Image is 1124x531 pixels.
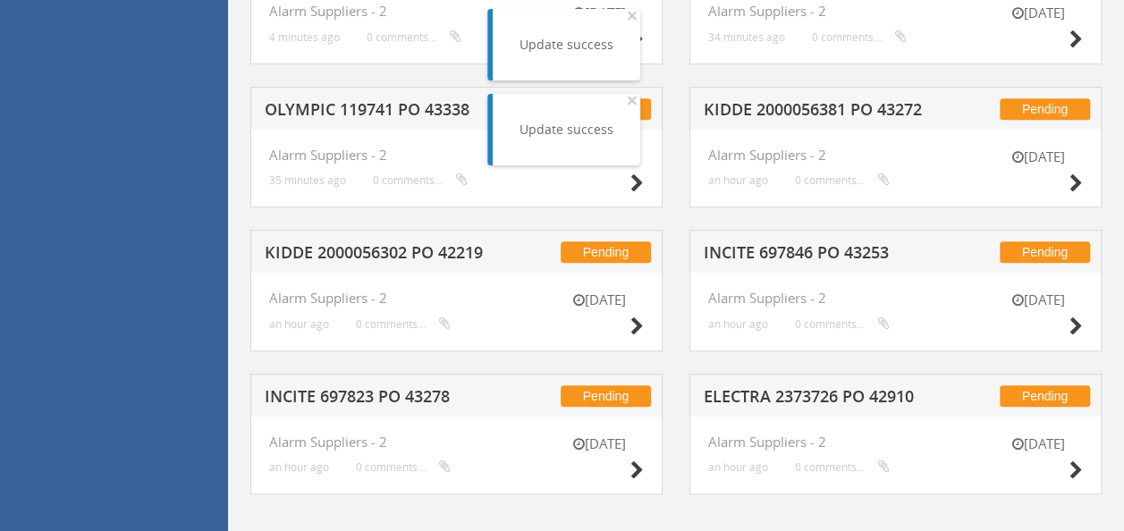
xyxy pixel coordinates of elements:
[265,101,494,123] h5: OLYMPIC 119741 PO 43338
[269,317,329,331] small: an hour ago
[708,434,1083,450] h4: Alarm Suppliers - 2
[520,121,613,139] div: Update success
[561,241,651,263] span: Pending
[520,36,613,54] div: Update success
[708,460,768,474] small: an hour ago
[795,173,890,187] small: 0 comments...
[627,3,638,28] span: ×
[269,173,346,187] small: 35 minutes ago
[708,173,768,187] small: an hour ago
[993,147,1083,166] small: [DATE]
[708,291,1083,306] h4: Alarm Suppliers - 2
[356,460,451,474] small: 0 comments...
[993,4,1083,22] small: [DATE]
[561,385,651,407] span: Pending
[367,30,461,44] small: 0 comments...
[269,30,340,44] small: 4 minutes ago
[993,434,1083,453] small: [DATE]
[704,388,934,410] h5: ELECTRA 2373726 PO 42910
[812,30,907,44] small: 0 comments...
[269,4,644,19] h4: Alarm Suppliers - 2
[708,317,768,331] small: an hour ago
[708,4,1083,19] h4: Alarm Suppliers - 2
[554,291,644,309] small: [DATE]
[708,147,1083,163] h4: Alarm Suppliers - 2
[554,4,644,22] small: [DATE]
[265,244,494,266] h5: KIDDE 2000056302 PO 42219
[704,244,934,266] h5: INCITE 697846 PO 43253
[269,291,644,306] h4: Alarm Suppliers - 2
[265,388,494,410] h5: INCITE 697823 PO 43278
[269,147,644,163] h4: Alarm Suppliers - 2
[269,460,329,474] small: an hour ago
[1000,98,1090,120] span: Pending
[554,434,644,453] small: [DATE]
[704,101,934,123] h5: KIDDE 2000056381 PO 43272
[627,88,638,113] span: ×
[269,434,644,450] h4: Alarm Suppliers - 2
[373,173,468,187] small: 0 comments...
[795,460,890,474] small: 0 comments...
[993,291,1083,309] small: [DATE]
[356,317,451,331] small: 0 comments...
[1000,241,1090,263] span: Pending
[795,317,890,331] small: 0 comments...
[708,30,785,44] small: 34 minutes ago
[1000,385,1090,407] span: Pending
